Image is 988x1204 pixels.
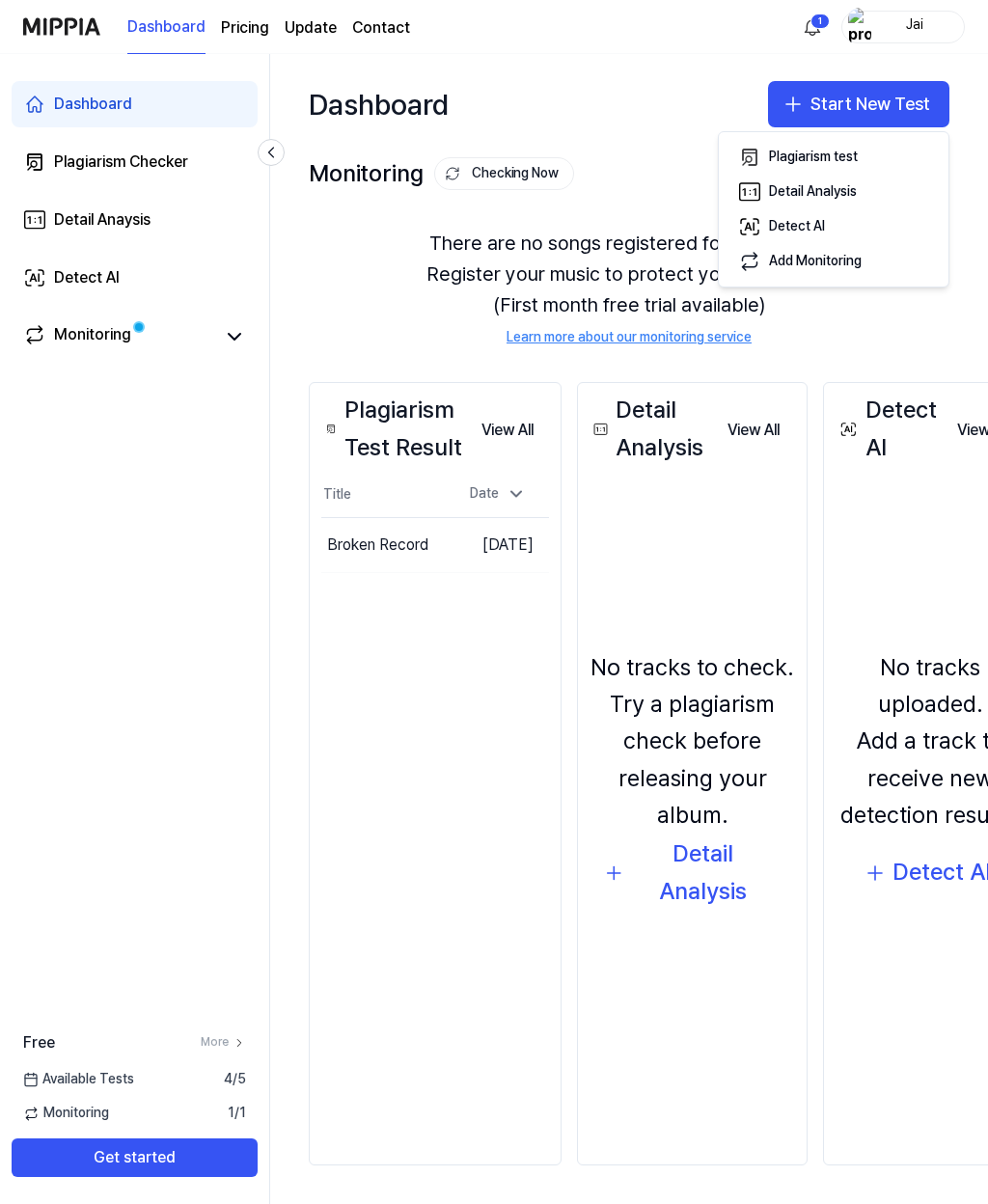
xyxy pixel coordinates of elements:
[285,16,337,40] a: Update
[327,534,428,557] div: Broken Record
[221,16,269,40] a: Pricing
[801,15,824,39] img: 알림
[23,1031,55,1054] span: Free
[769,182,857,202] div: Detail Analysis
[12,1138,258,1177] button: Get started
[447,518,549,573] td: [DATE]
[712,409,795,450] a: View All
[201,1034,246,1051] a: More
[54,150,188,174] div: Plagiarism Checker
[309,155,574,192] div: Monitoring
[12,81,258,127] a: Dashboard
[309,205,949,370] div: There are no songs registered for monitoring. Register your music to protect your copyright. (Fir...
[12,255,258,301] a: Detect AI
[769,217,825,236] div: Detect AI
[23,323,215,350] a: Monitoring
[23,1070,134,1089] span: Available Tests
[23,1104,109,1123] span: Monitoring
[797,12,828,42] button: 알림1
[590,649,795,835] div: No tracks to check. Try a plagiarism check before releasing your album.
[841,11,965,43] button: profileJai
[507,328,752,347] a: Learn more about our monitoring service
[54,323,131,350] div: Monitoring
[321,472,447,518] th: Title
[54,266,120,289] div: Detect AI
[228,1104,246,1123] span: 1 / 1
[466,411,549,450] button: View All
[12,139,258,185] a: Plagiarism Checker
[466,409,549,450] a: View All
[224,1070,246,1089] span: 4 / 5
[877,15,952,37] div: Jai
[434,157,574,190] button: Checking Now
[727,140,941,175] button: Plagiarism test
[727,175,941,209] button: Detail Analysis
[768,81,949,127] button: Start New Test
[836,392,942,466] div: Detect AI
[848,8,871,46] img: profile
[321,392,466,466] div: Plagiarism Test Result
[54,93,132,116] div: Dashboard
[127,1,206,54] a: Dashboard
[590,392,712,466] div: Detail Analysis
[352,16,410,40] a: Contact
[631,835,776,910] div: Detail Analysis
[462,479,534,509] div: Date
[309,73,449,135] div: Dashboard
[727,209,941,244] button: Detect AI
[727,244,941,279] button: Add Monitoring
[769,148,858,167] div: Plagiarism test
[12,197,258,243] a: Detail Anaysis
[769,252,862,271] div: Add Monitoring
[54,208,151,232] div: Detail Anaysis
[712,411,795,450] button: View All
[590,850,795,896] button: Detail Analysis
[810,14,830,29] div: 1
